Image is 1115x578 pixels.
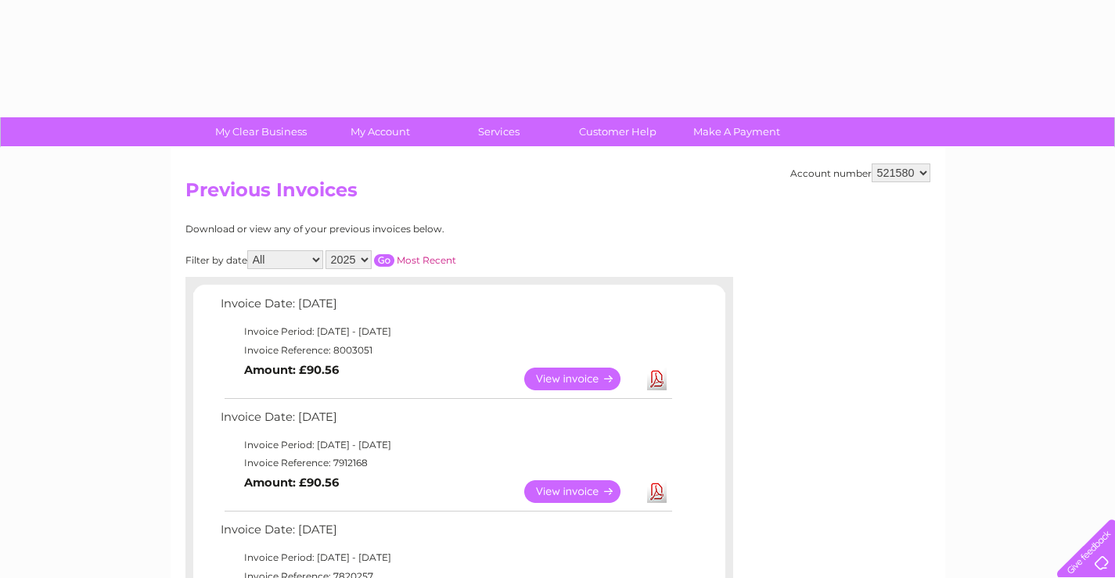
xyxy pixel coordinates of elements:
td: Invoice Period: [DATE] - [DATE] [217,436,674,454]
td: Invoice Reference: 8003051 [217,341,674,360]
a: View [524,480,639,503]
a: View [524,368,639,390]
a: Download [647,480,667,503]
a: Most Recent [397,254,456,266]
td: Invoice Reference: 7912168 [217,454,674,472]
a: Download [647,368,667,390]
td: Invoice Date: [DATE] [217,519,674,548]
td: Invoice Period: [DATE] - [DATE] [217,322,674,341]
b: Amount: £90.56 [244,476,339,490]
a: Customer Help [553,117,682,146]
div: Account number [790,163,930,182]
div: Filter by date [185,250,596,269]
td: Invoice Date: [DATE] [217,293,674,322]
b: Amount: £90.56 [244,363,339,377]
a: Make A Payment [672,117,801,146]
td: Invoice Period: [DATE] - [DATE] [217,548,674,567]
a: My Clear Business [196,117,326,146]
div: Download or view any of your previous invoices below. [185,224,596,235]
a: My Account [315,117,444,146]
a: Services [434,117,563,146]
td: Invoice Date: [DATE] [217,407,674,436]
h2: Previous Invoices [185,179,930,209]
